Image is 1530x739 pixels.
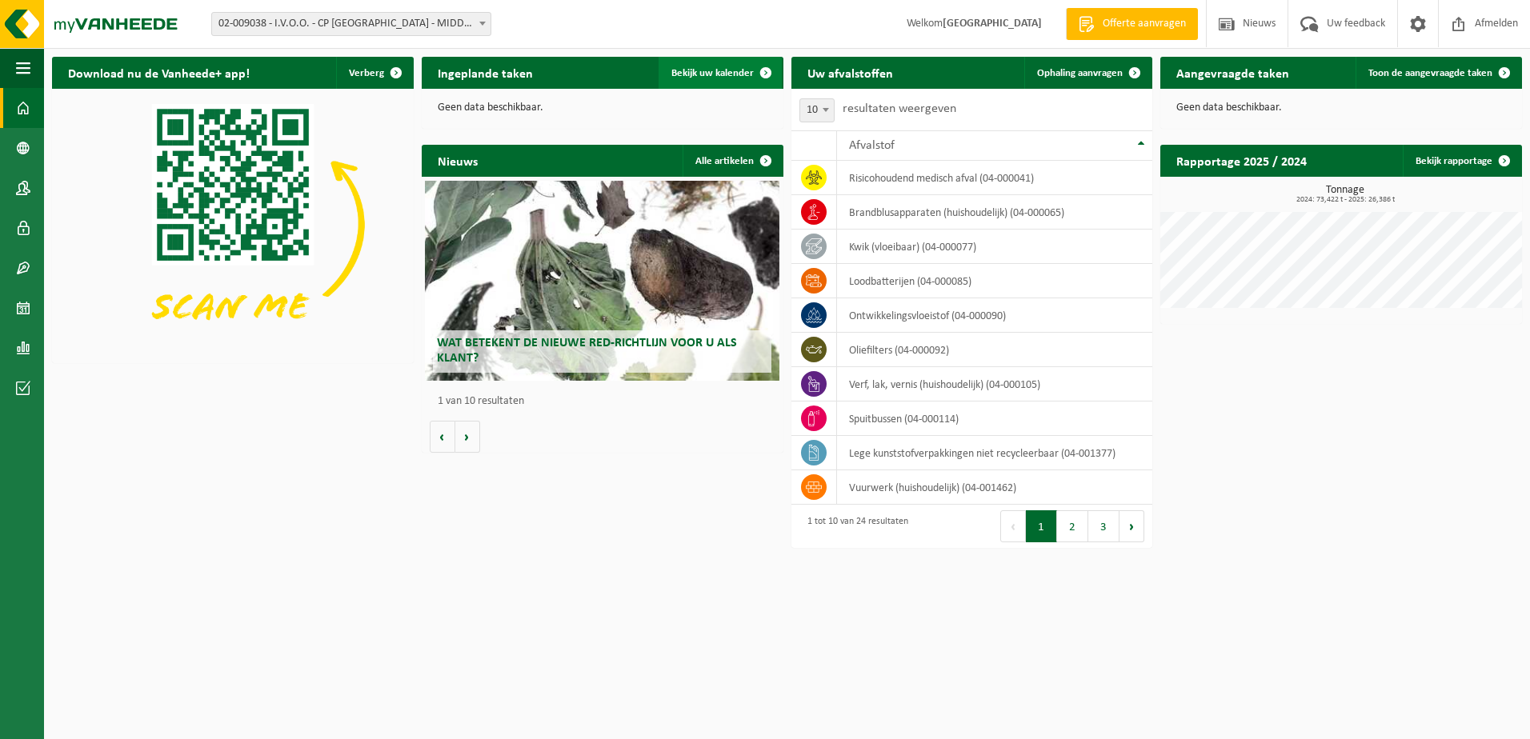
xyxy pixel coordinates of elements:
p: Geen data beschikbaar. [438,102,767,114]
span: Bekijk uw kalender [671,68,754,78]
h2: Download nu de Vanheede+ app! [52,57,266,88]
td: verf, lak, vernis (huishoudelijk) (04-000105) [837,367,1153,401]
a: Bekijk uw kalender [659,57,782,89]
td: loodbatterijen (04-000085) [837,264,1153,298]
td: vuurwerk (huishoudelijk) (04-001462) [837,470,1153,505]
span: Offerte aanvragen [1099,16,1190,32]
button: Previous [1000,510,1026,542]
td: Lege kunststofverpakkingen niet recycleerbaar (04-001377) [837,436,1153,470]
a: Wat betekent de nieuwe RED-richtlijn voor u als klant? [425,181,779,381]
button: 1 [1026,510,1057,542]
span: 02-009038 - I.V.O.O. - CP MIDDELKERKE - MIDDELKERKE [212,13,491,35]
td: kwik (vloeibaar) (04-000077) [837,230,1153,264]
span: 10 [799,98,835,122]
h2: Rapportage 2025 / 2024 [1160,145,1323,176]
td: oliefilters (04-000092) [837,333,1153,367]
span: 02-009038 - I.V.O.O. - CP MIDDELKERKE - MIDDELKERKE [211,12,491,36]
td: brandblusapparaten (huishoudelijk) (04-000065) [837,195,1153,230]
button: Vorige [430,421,455,453]
a: Ophaling aanvragen [1024,57,1151,89]
td: risicohoudend medisch afval (04-000041) [837,161,1153,195]
h2: Uw afvalstoffen [791,57,909,88]
p: Geen data beschikbaar. [1176,102,1506,114]
div: 1 tot 10 van 24 resultaten [799,509,908,544]
span: Toon de aangevraagde taken [1368,68,1492,78]
button: Next [1119,510,1144,542]
button: Volgende [455,421,480,453]
span: Verberg [349,68,384,78]
span: 10 [800,99,834,122]
label: resultaten weergeven [843,102,956,115]
h2: Aangevraagde taken [1160,57,1305,88]
h2: Nieuws [422,145,494,176]
span: Wat betekent de nieuwe RED-richtlijn voor u als klant? [437,337,737,365]
p: 1 van 10 resultaten [438,396,775,407]
span: Ophaling aanvragen [1037,68,1123,78]
a: Toon de aangevraagde taken [1356,57,1520,89]
td: ontwikkelingsvloeistof (04-000090) [837,298,1153,333]
img: Download de VHEPlus App [52,89,414,360]
strong: [GEOGRAPHIC_DATA] [943,18,1042,30]
span: 2024: 73,422 t - 2025: 26,386 t [1168,196,1522,204]
td: spuitbussen (04-000114) [837,401,1153,436]
button: 3 [1088,510,1119,542]
span: Afvalstof [849,139,895,152]
button: 2 [1057,510,1088,542]
a: Offerte aanvragen [1066,8,1198,40]
a: Bekijk rapportage [1403,145,1520,177]
button: Verberg [336,57,412,89]
a: Alle artikelen [683,145,782,177]
h2: Ingeplande taken [422,57,549,88]
h3: Tonnage [1168,185,1522,204]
